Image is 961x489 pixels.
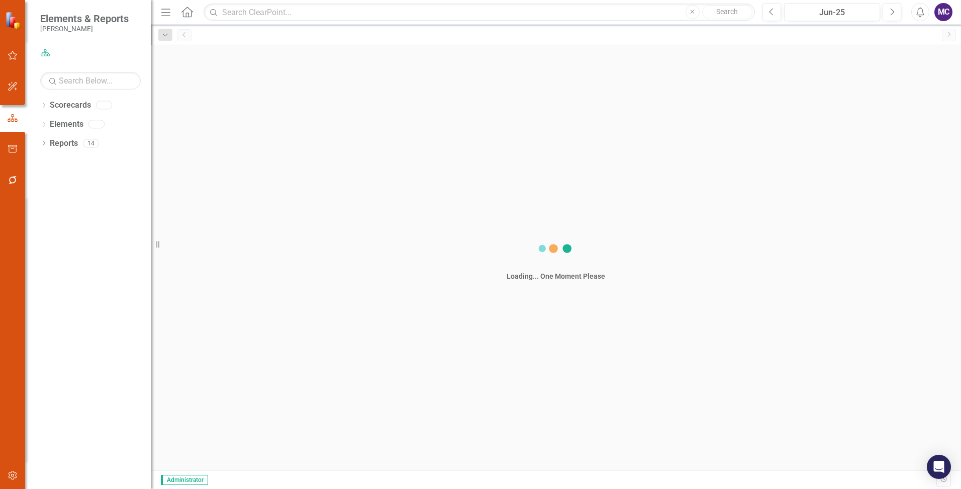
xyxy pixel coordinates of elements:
button: Jun-25 [784,3,880,21]
span: Search [716,8,738,16]
div: Loading... One Moment Please [507,271,605,281]
img: ClearPoint Strategy [5,12,23,29]
button: MC [934,3,952,21]
a: Elements [50,119,83,130]
input: Search ClearPoint... [204,4,755,21]
div: Jun-25 [788,7,877,19]
div: Open Intercom Messenger [927,455,951,479]
a: Reports [50,138,78,149]
input: Search Below... [40,72,141,90]
button: Search [702,5,752,19]
div: 14 [83,139,99,147]
span: Administrator [161,475,208,485]
a: Scorecards [50,100,91,111]
span: Elements & Reports [40,13,129,25]
small: [PERSON_NAME] [40,25,129,33]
